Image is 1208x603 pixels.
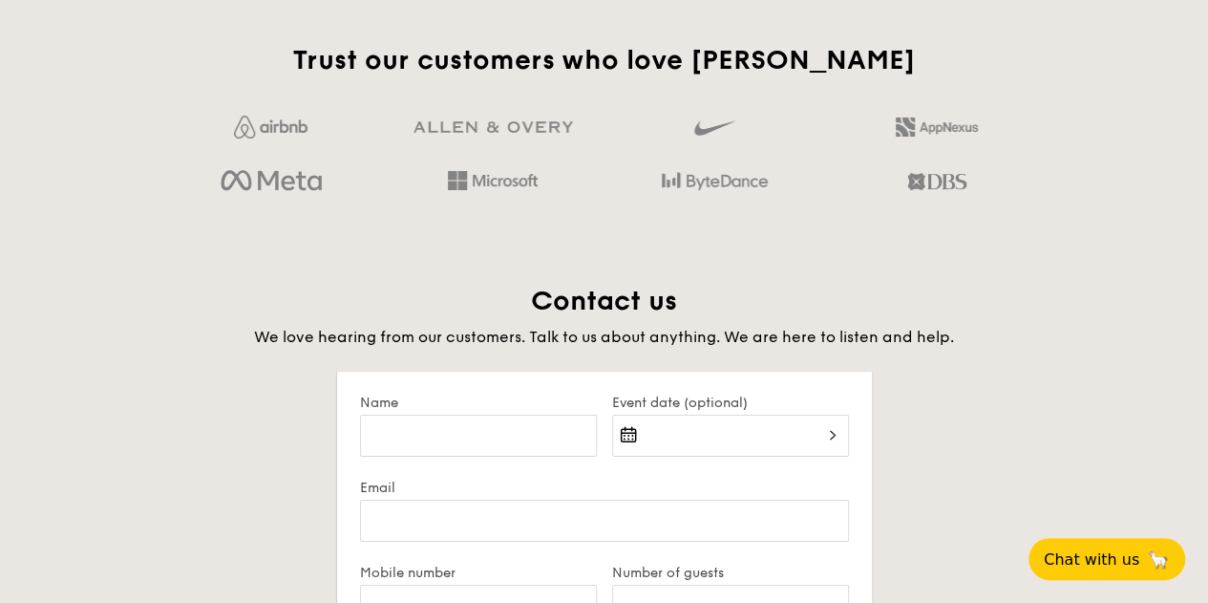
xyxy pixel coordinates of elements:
[360,395,597,411] label: Name
[448,171,538,190] img: Hd4TfVa7bNwuIo1gAAAAASUVORK5CYII=
[360,480,849,496] label: Email
[907,165,965,198] img: dbs.a5bdd427.png
[1147,549,1170,571] span: 🦙
[612,395,849,411] label: Event date (optional)
[234,116,307,139] img: Jf4Dw0UUCKFd4aYAAAAASUVORK5CYII=
[360,565,597,581] label: Mobile number
[413,121,573,134] img: GRg3jHAAAAABJRU5ErkJggg==
[531,285,677,317] span: Contact us
[254,328,954,346] span: We love hearing from our customers. Talk to us about anything. We are here to listen and help.
[896,118,978,137] img: 2L6uqdT+6BmeAFDfWP11wfMG223fXktMZIL+i+lTG25h0NjUBKOYhdW2Kn6T+C0Q7bASH2i+1JIsIulPLIv5Ss6l0e291fRVW...
[1028,538,1185,580] button: Chat with us🦙
[1044,550,1139,569] span: Chat with us
[221,165,321,198] img: meta.d311700b.png
[612,565,849,581] label: Number of guests
[694,112,734,144] img: gdlseuq06himwAAAABJRU5ErkJggg==
[662,165,768,198] img: bytedance.dc5c0c88.png
[168,43,1040,77] h2: Trust our customers who love [PERSON_NAME]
